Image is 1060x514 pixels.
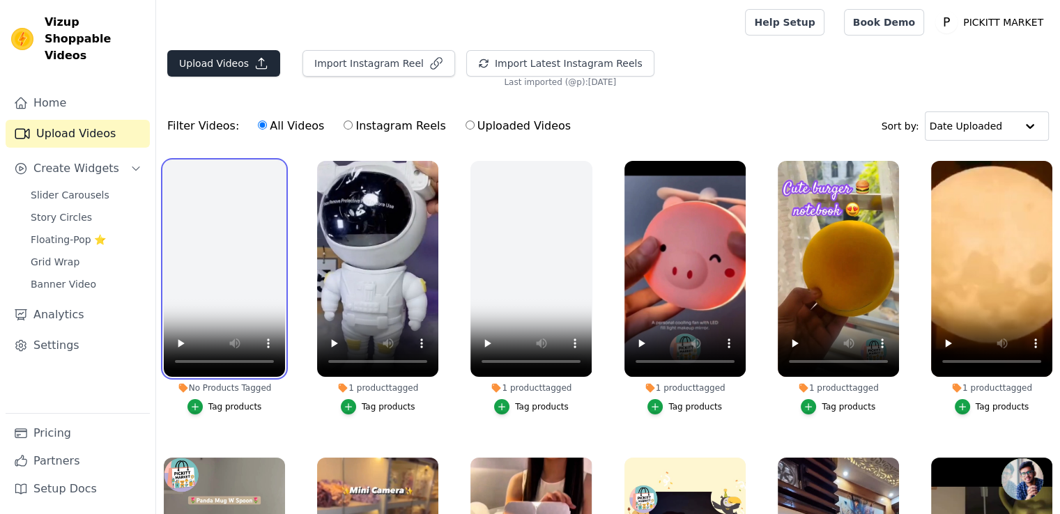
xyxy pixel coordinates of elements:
[6,475,150,503] a: Setup Docs
[931,382,1052,394] div: 1 product tagged
[494,399,569,414] button: Tag products
[6,419,150,447] a: Pricing
[882,111,1050,141] div: Sort by:
[778,382,899,394] div: 1 product tagged
[22,185,150,205] a: Slider Carousels
[470,382,592,394] div: 1 product tagged
[958,10,1049,35] p: PICKITT MARKET
[976,401,1029,412] div: Tag products
[31,188,109,202] span: Slider Carousels
[257,117,325,135] label: All Videos
[6,89,150,117] a: Home
[647,399,722,414] button: Tag products
[31,233,106,247] span: Floating-Pop ⭐
[935,10,1049,35] button: P PICKITT MARKET
[22,230,150,249] a: Floating-Pop ⭐
[6,120,150,148] a: Upload Videos
[465,117,571,135] label: Uploaded Videos
[22,208,150,227] a: Story Circles
[31,255,79,269] span: Grid Wrap
[6,301,150,329] a: Analytics
[258,120,267,130] input: All Videos
[515,401,569,412] div: Tag products
[504,77,616,88] span: Last imported (@ p ): [DATE]
[11,28,33,50] img: Vizup
[302,50,455,77] button: Import Instagram Reel
[45,14,144,64] span: Vizup Shoppable Videos
[943,15,950,29] text: P
[466,50,654,77] button: Import Latest Instagram Reels
[22,252,150,272] a: Grid Wrap
[343,117,446,135] label: Instagram Reels
[33,160,119,177] span: Create Widgets
[22,274,150,294] a: Banner Video
[317,382,438,394] div: 1 product tagged
[187,399,262,414] button: Tag products
[208,401,262,412] div: Tag products
[6,155,150,182] button: Create Widgets
[745,9,824,36] a: Help Setup
[624,382,746,394] div: 1 product tagged
[1001,458,1043,500] a: Open chat
[167,50,280,77] button: Upload Videos
[31,210,92,224] span: Story Circles
[341,399,415,414] button: Tag products
[801,399,875,414] button: Tag products
[344,120,353,130] input: Instagram Reels
[167,110,578,142] div: Filter Videos:
[466,120,475,130] input: Uploaded Videos
[31,277,96,291] span: Banner Video
[822,401,875,412] div: Tag products
[6,447,150,475] a: Partners
[844,9,924,36] a: Book Demo
[164,382,285,394] div: No Products Tagged
[362,401,415,412] div: Tag products
[668,401,722,412] div: Tag products
[6,332,150,359] a: Settings
[955,399,1029,414] button: Tag products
